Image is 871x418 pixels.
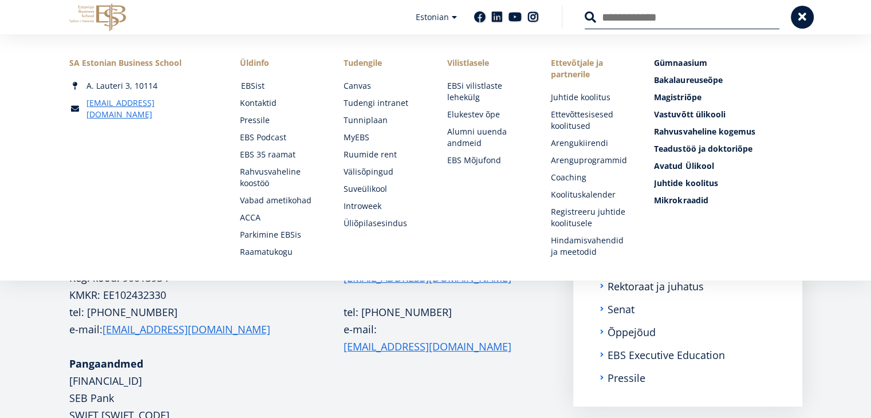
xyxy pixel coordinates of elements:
a: Instagram [527,11,539,23]
a: Coaching [550,172,631,183]
a: Senat [608,303,634,315]
a: Registreeru juhtide koolitusele [550,206,631,229]
a: Juhtide koolitus [654,178,802,189]
span: Vilistlasele [447,57,527,69]
span: Gümnaasium [654,57,707,68]
a: Arengukiirendi [550,137,631,149]
span: Vastuvõtt ülikooli [654,109,725,120]
a: EBS Executive Education [608,349,725,361]
a: Alumni uuenda andmeid [447,126,527,149]
div: SA Estonian Business School [69,57,217,69]
a: Rahvusvaheline koostöö [240,166,321,189]
a: EBSist [241,80,322,92]
div: A. Lauteri 3, 10114 [69,80,217,92]
a: Koolituskalender [550,189,631,200]
span: Rahvusvaheline kogemus [654,126,755,137]
a: EBS Podcast [240,132,321,143]
a: Magistriõpe [654,92,802,103]
a: Arenguprogrammid [550,155,631,166]
a: MyEBS [344,132,424,143]
span: Juhtide koolitus [654,178,718,188]
a: Ruumide rent [344,149,424,160]
a: ACCA [240,212,321,223]
a: Juhtide koolitus [550,92,631,103]
a: Üliõpilasesindus [344,218,424,229]
span: Üldinfo [240,57,321,69]
a: Gümnaasium [654,57,802,69]
span: Bakalaureuseõpe [654,74,722,85]
a: Pressile [608,372,645,384]
a: [EMAIL_ADDRESS][DOMAIN_NAME] [344,338,511,355]
a: Hindamisvahendid ja meetodid [550,235,631,258]
a: Avatud Ülikool [654,160,802,172]
a: Elukestev õpe [447,109,527,120]
a: Youtube [509,11,522,23]
a: Tudengi intranet [344,97,424,109]
a: Vastuvõtt ülikooli [654,109,802,120]
a: EBS Mõjufond [447,155,527,166]
a: Bakalaureuseõpe [654,74,802,86]
a: Canvas [344,80,424,92]
a: EBSi vilistlaste lehekülg [447,80,527,103]
a: Raamatukogu [240,246,321,258]
a: Kontaktid [240,97,321,109]
span: Avatud Ülikool [654,160,714,171]
a: Suveülikool [344,183,424,195]
p: KMKR: EE102432330 [69,286,344,303]
a: Pressile [240,115,321,126]
a: Rahvusvaheline kogemus [654,126,802,137]
a: EBS 35 raamat [240,149,321,160]
a: [EMAIL_ADDRESS][DOMAIN_NAME] [103,321,270,338]
a: Tudengile [344,57,424,69]
a: Teadustöö ja doktoriõpe [654,143,802,155]
a: Tunniplaan [344,115,424,126]
span: Teadustöö ja doktoriõpe [654,143,752,154]
a: Facebook [474,11,486,23]
p: e-mail: [344,321,540,355]
a: Linkedin [491,11,503,23]
span: Ettevõtjale ja partnerile [550,57,631,80]
span: Mikrokraadid [654,195,708,206]
a: Vabad ametikohad [240,195,321,206]
a: [EMAIL_ADDRESS][DOMAIN_NAME] [86,97,217,120]
a: Välisõpingud [344,166,424,178]
a: Mikrokraadid [654,195,802,206]
span: Magistriõpe [654,92,701,102]
a: Õppejõud [608,326,656,338]
a: Rektoraat ja juhatus [608,281,704,292]
a: Ettevõttesisesed koolitused [550,109,631,132]
p: tel: [PHONE_NUMBER] e-mail: [69,303,344,338]
a: Introweek [344,200,424,212]
strong: Pangaandmed [69,357,143,370]
a: Parkimine EBSis [240,229,321,240]
p: tel: [PHONE_NUMBER] [344,303,540,321]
